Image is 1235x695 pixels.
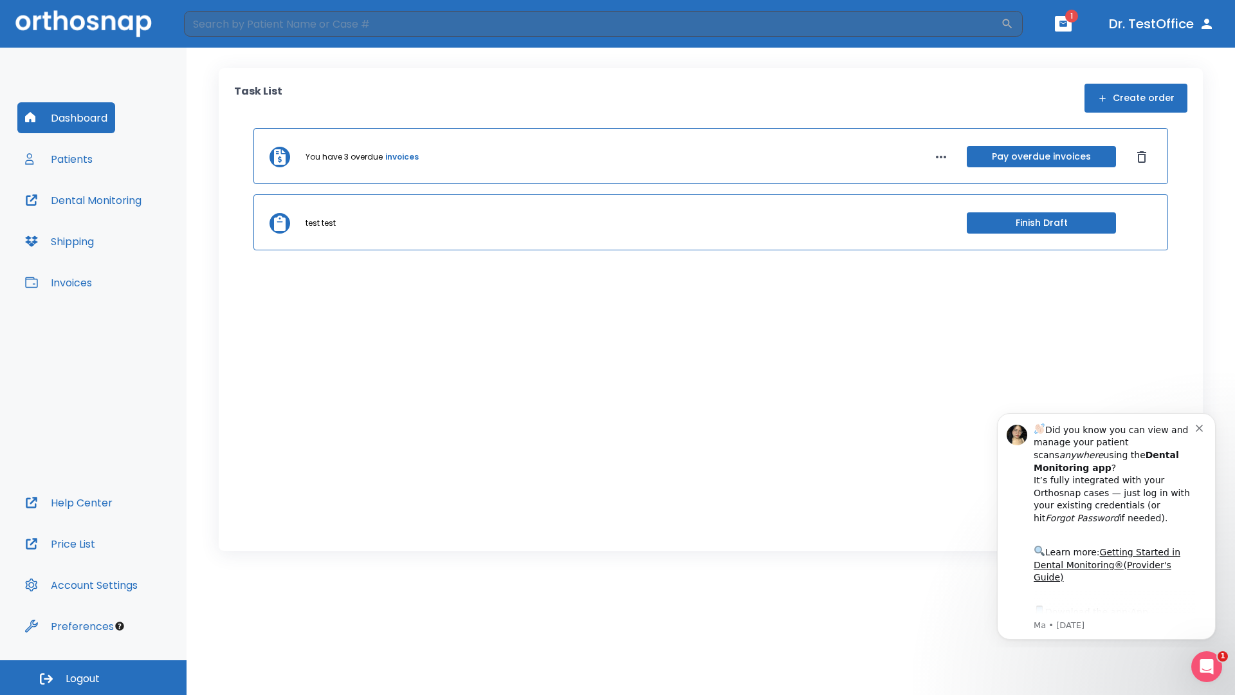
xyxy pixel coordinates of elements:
[1065,10,1078,23] span: 1
[17,528,103,559] button: Price List
[306,218,336,229] p: test test
[17,226,102,257] button: Shipping
[66,672,100,686] span: Logout
[1104,12,1220,35] button: Dr. TestOffice
[1218,651,1228,662] span: 1
[17,611,122,642] button: Preferences
[56,218,218,230] p: Message from Ma, sent 5w ago
[17,570,145,600] button: Account Settings
[17,185,149,216] button: Dental Monitoring
[1131,147,1152,167] button: Dismiss
[218,20,228,30] button: Dismiss notification
[1084,84,1187,113] button: Create order
[56,205,170,228] a: App Store
[17,487,120,518] button: Help Center
[967,212,1116,234] button: Finish Draft
[17,144,100,174] button: Patients
[17,267,100,298] button: Invoices
[114,620,125,632] div: Tooltip anchor
[234,84,282,113] p: Task List
[1191,651,1222,682] iframe: Intercom live chat
[15,10,152,37] img: Orthosnap
[967,146,1116,167] button: Pay overdue invoices
[306,151,383,163] p: You have 3 overdue
[56,202,218,268] div: Download the app: | ​ Let us know if you need help getting started!
[184,11,1001,37] input: Search by Patient Name or Case #
[385,151,419,163] a: invoices
[978,402,1235,647] iframe: Intercom notifications message
[17,102,115,133] button: Dashboard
